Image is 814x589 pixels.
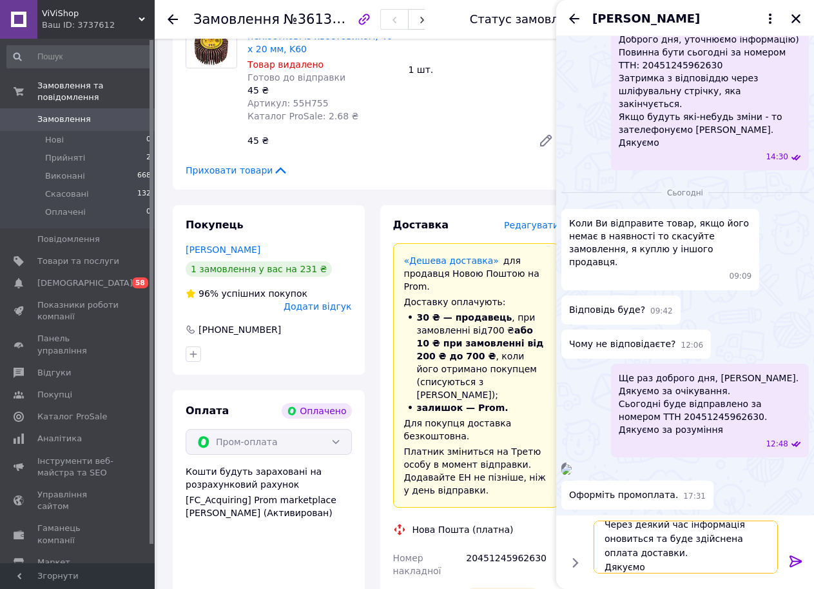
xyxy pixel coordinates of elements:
div: Оплачено [282,403,351,419]
span: Редагувати [504,220,559,230]
div: для продавця Новою Поштою на Prom. [404,254,548,293]
span: Доброго дня, уточнюємо інформацію) Повинна бути сьогодні за номером ТТН: 20451245962630 Затримка ... [619,33,801,149]
div: Нова Пошта (платна) [409,523,517,536]
span: 132 [137,188,151,200]
span: Доставка [393,219,449,231]
span: Артикул: 55H755 [247,98,329,108]
span: Додати відгук [284,301,351,312]
span: Повідомлення [37,234,100,245]
span: 14:30 11.09.2025 [766,152,788,163]
span: Готово до відправки [247,72,345,83]
div: Кошти будуть зараховані на розрахунковий рахунок [186,465,352,519]
span: 96% [199,288,218,299]
span: Номер накладної [393,553,441,576]
div: 45 ₴ [242,132,528,150]
span: 12:06 12.09.2025 [681,340,704,351]
span: Чому не відповідаєте? [569,337,676,351]
span: Оформіть промоплата. [569,488,678,502]
div: Платник зміниться на Третю особу в момент відправки. Додавайте ЕН не пізніше, ніж у день відправки. [404,445,548,497]
div: 45 ₴ [247,84,398,97]
button: Назад [567,11,582,26]
span: Покупці [37,389,72,401]
div: 1 замовлення у вас на 231 ₴ [186,261,332,277]
span: 0 [146,134,151,146]
span: Оплата [186,404,229,417]
span: 09:42 12.09.2025 [650,306,673,317]
a: Редагувати [533,128,559,154]
span: Показники роботи компанії [37,299,119,323]
span: Прийняті [45,152,85,164]
span: Сьогодні [662,188,708,199]
li: , при замовленні від 700 ₴ , коли його отримано покупцем (списуються з [PERSON_NAME]); [404,311,548,401]
span: Замовлення [37,114,91,125]
span: 30 ₴ — продавець [417,312,512,323]
div: Ваш ID: 3737612 [42,19,155,31]
span: Коли Ви відправите товар, якщо його немає в наявності то скасуйте замовлення, я куплю у іншого пр... [569,217,751,268]
span: Каталог ProSale: 2.68 ₴ [247,111,358,121]
span: 668 [137,170,151,182]
span: Замовлення та повідомлення [37,80,155,103]
span: [DEMOGRAPHIC_DATA] [37,277,133,289]
textarea: Через деякий час інформація оновиться та буде здійснена оплата доставки. Дякуємо [594,521,778,574]
span: Приховати товари [186,164,288,177]
span: Нові [45,134,64,146]
span: Замовлення [193,12,280,27]
img: Graphite 55H755 Круги пелюсткові із хвостовиком, 40 x 20 мм, K60 [186,17,237,68]
button: Закрити [788,11,804,26]
span: Відповідь буде? [569,303,645,317]
span: Покупець [186,219,244,231]
span: [PERSON_NAME] [592,10,700,27]
span: 12:48 12.09.2025 [766,439,788,450]
div: Для покупця доставка безкоштовна. [404,417,548,443]
div: Доставку оплачують: [404,295,548,308]
div: Повернутися назад [168,13,178,26]
span: Товари та послуги [37,255,119,267]
span: ViViShop [42,8,139,19]
div: 12.09.2025 [561,186,809,199]
span: Відгуки [37,367,71,379]
span: залишок — Prom. [417,403,509,413]
div: [PHONE_NUMBER] [197,323,282,336]
img: af5603e0-6b7f-45f8-9094-92a03606a5bd_w500_h500 [561,464,572,475]
div: успішних покупок [186,287,307,300]
span: або 10 ₴ при замовленні від 200 ₴ до 700 ₴ [417,325,544,361]
span: Виконані [45,170,85,182]
span: 0 [146,206,151,218]
span: Аналітика [37,433,82,444]
span: 17:31 12.09.2025 [683,491,706,502]
a: «Дешева доставка» [404,255,499,266]
div: 1 шт. [403,61,565,79]
span: Панель управління [37,333,119,356]
button: Показати кнопки [567,554,583,571]
span: Гаманець компанії [37,523,119,546]
a: [PERSON_NAME] [186,245,260,255]
span: Товар видалено [247,59,324,70]
span: 2 [146,152,151,164]
span: Ще раз доброго дня, [PERSON_NAME]. Дякуємо за очікування. Сьогодні буде відправлено за номером ТТ... [619,372,801,436]
span: 58 [132,277,148,288]
span: Каталог ProSale [37,411,107,423]
span: Маркет [37,557,70,568]
span: 09:09 12.09.2025 [730,271,752,282]
span: Інструменти веб-майстра та SEO [37,455,119,479]
span: Управління сайтом [37,489,119,512]
button: [PERSON_NAME] [592,10,778,27]
input: Пошук [6,45,152,68]
div: Статус замовлення [470,13,588,26]
span: Скасовані [45,188,89,200]
div: 20451245962630 [463,546,561,583]
span: Оплачені [45,206,86,218]
div: [FC_Acquiring] Prom marketplace [PERSON_NAME] (Активирован) [186,494,352,519]
span: №361323939 [284,11,375,27]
